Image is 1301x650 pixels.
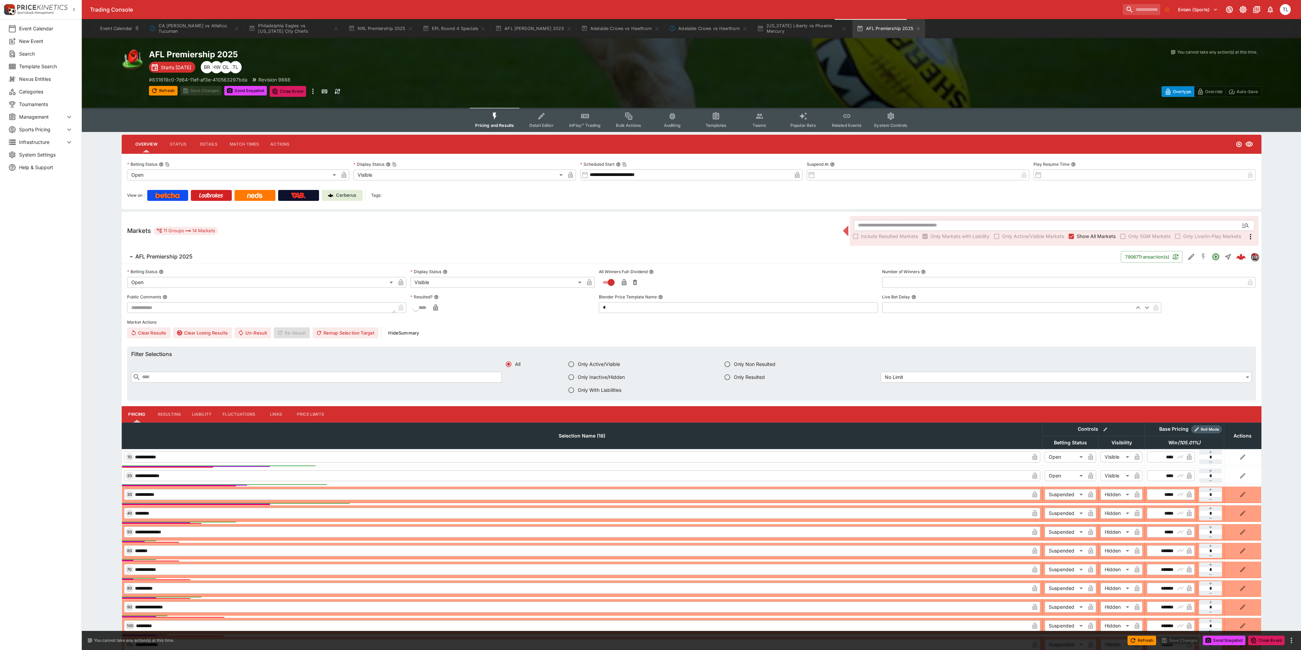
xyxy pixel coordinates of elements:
span: Only Non Resulted [734,360,775,368]
div: Open [127,277,395,288]
div: Visible [353,169,565,180]
button: Remap Selection Target [313,327,379,338]
p: Number of Winners [882,269,920,275]
label: Tags: [371,190,381,201]
p: Starts [DATE] [161,64,191,71]
span: Event Calendar [19,25,73,32]
button: HideSummary [384,327,423,338]
span: Only Resulted [734,373,765,381]
div: No Limit [881,372,1252,383]
label: View on : [127,190,145,201]
div: Open [1045,470,1085,481]
span: System Settings [19,151,73,158]
p: Revision 9888 [258,76,290,83]
span: 80 [126,586,133,591]
span: Sports Pricing [19,126,65,133]
span: Selection Name (18) [551,432,613,440]
div: Suspended [1045,508,1085,519]
button: Refresh [149,86,178,95]
button: Match Times [224,136,265,152]
p: Auto-Save [1237,88,1258,95]
span: Only Active/Visible Markets [1002,233,1064,240]
button: No Bookmarks [1162,4,1173,15]
span: 90 [126,605,133,609]
div: Suspended [1045,489,1085,500]
div: 8f6558e3-911e-47c4-8739-b41ead49e268 [1236,252,1246,262]
p: Live Bet Delay [882,294,910,300]
button: Send Snapshot [1203,636,1245,645]
span: Bulk Actions [616,123,641,128]
button: Betting Status [159,269,164,274]
div: Suspended [1045,583,1085,594]
div: Harry Walker [210,61,223,73]
span: 40 [126,511,133,516]
button: Resulting [152,406,186,423]
p: Copy To Clipboard [149,76,247,83]
button: Un-Result [235,327,271,338]
button: Override [1194,86,1226,97]
button: Live Bet Delay [911,295,916,299]
div: Suspended [1045,527,1085,537]
span: New Event [19,38,73,45]
div: Visible [410,277,584,288]
svg: Open [1212,253,1220,261]
button: Liability [186,406,217,423]
img: pricekinetics [1251,253,1258,261]
div: Start From [1162,86,1261,97]
button: Suspend At [830,162,835,167]
p: Scheduled Start [580,161,615,167]
button: AFL Premiership 2025 [122,250,1121,264]
img: Cerberus [328,193,333,198]
div: pricekinetics [1251,253,1259,261]
div: Suspended [1045,602,1085,612]
span: Pricing and Results [475,123,514,128]
button: Status [163,136,194,152]
button: Select Tenant [1174,4,1222,15]
p: Suspend At [807,161,829,167]
div: Open [127,169,339,180]
button: AFL [PERSON_NAME] 2025 [491,19,576,38]
span: Only Markets with Liability [931,233,989,240]
button: Price Limits [291,406,330,423]
span: Templates [706,123,726,128]
img: PriceKinetics Logo [2,3,16,16]
img: Ladbrokes [199,193,224,198]
button: Copy To Clipboard [622,162,627,167]
p: Betting Status [127,161,157,167]
button: Close Event [270,86,306,97]
span: Template Search [19,63,73,70]
button: Philadelphia Eagles vs [US_STATE] City Chiefs [245,19,343,38]
button: Play Resume Time [1071,162,1076,167]
button: Copy To Clipboard [392,162,397,167]
span: Infrastructure [19,138,65,146]
th: Actions [1224,423,1261,449]
button: Overtype [1162,86,1194,97]
button: Send Snapshot [224,86,267,95]
button: AFL Premiership 2025 [852,19,925,38]
span: Tournaments [19,101,73,108]
button: Betting StatusCopy To Clipboard [159,162,164,167]
h6: AFL Premiership 2025 [135,253,193,260]
svg: More [1246,233,1255,241]
button: Trent Lewis [1278,2,1293,17]
div: Event type filters [470,108,913,132]
span: 20 [126,473,133,478]
button: Clear Losing Results [173,327,232,338]
img: logo-cerberus--red.svg [1236,252,1246,262]
div: Trading Console [90,6,1120,13]
button: Event Calendar [96,19,144,38]
button: more [309,86,317,97]
span: Only Active/Visible [578,360,620,368]
button: EPL Round 4 Specials [419,19,490,38]
p: Display Status [353,161,384,167]
span: Popular Bets [790,123,816,128]
button: Public Comments [163,295,167,299]
div: Show/hide Price Roll mode configuration. [1191,425,1222,433]
img: PriceKinetics [17,5,67,10]
button: Open [1210,251,1222,263]
div: Hidden [1101,545,1132,556]
img: australian_rules.png [122,49,143,71]
button: NRL Premiership 2025 [344,19,417,38]
p: Play Resume Time [1033,161,1070,167]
